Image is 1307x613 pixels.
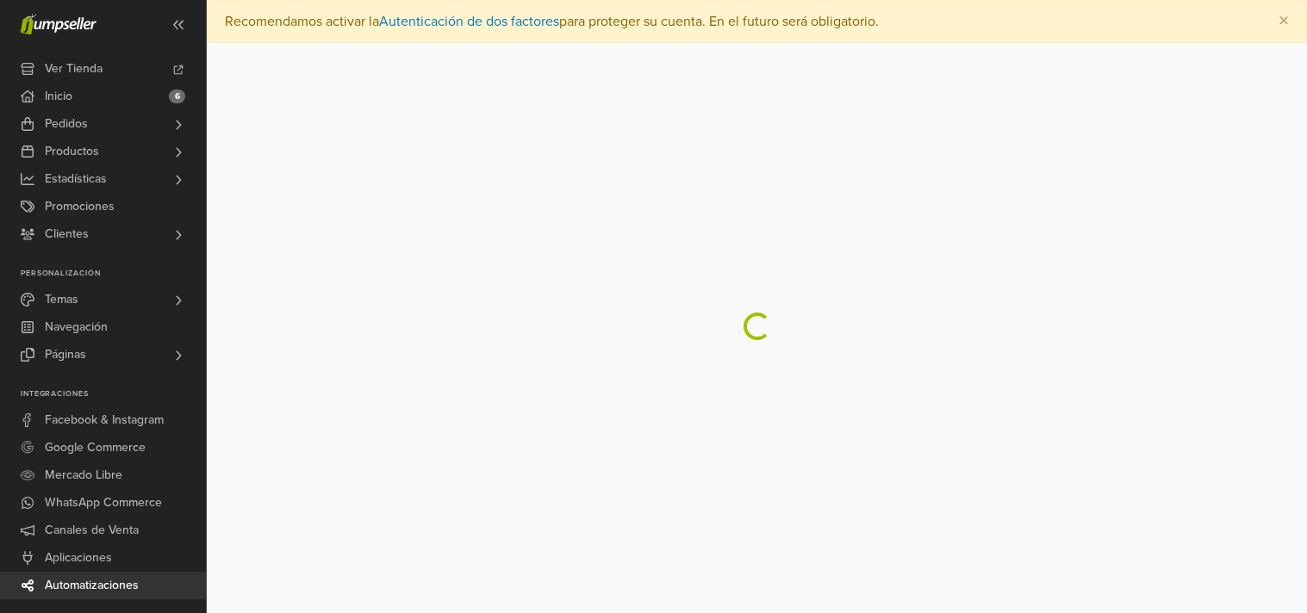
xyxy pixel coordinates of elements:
span: Ver Tienda [45,55,103,83]
span: 6 [169,90,185,103]
span: Canales de Venta [45,517,139,544]
p: Integraciones [21,389,206,399]
span: Clientes [45,220,89,248]
span: Google Commerce [45,434,146,461]
span: Temas [45,286,78,313]
span: Productos [45,138,99,165]
span: Navegación [45,313,108,341]
span: Facebook & Instagram [45,406,164,434]
span: Estadísticas [45,165,107,193]
span: × [1279,9,1289,34]
span: Promociones [45,193,115,220]
p: Personalización [21,269,206,279]
span: WhatsApp Commerce [45,489,162,517]
span: Aplicaciones [45,544,112,572]
button: Close [1261,1,1306,42]
span: Automatizaciones [45,572,139,599]
span: Mercado Libre [45,461,122,489]
span: Pedidos [45,110,88,138]
a: Autenticación de dos factores [379,13,559,30]
span: Inicio [45,83,72,110]
span: Páginas [45,341,86,368]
